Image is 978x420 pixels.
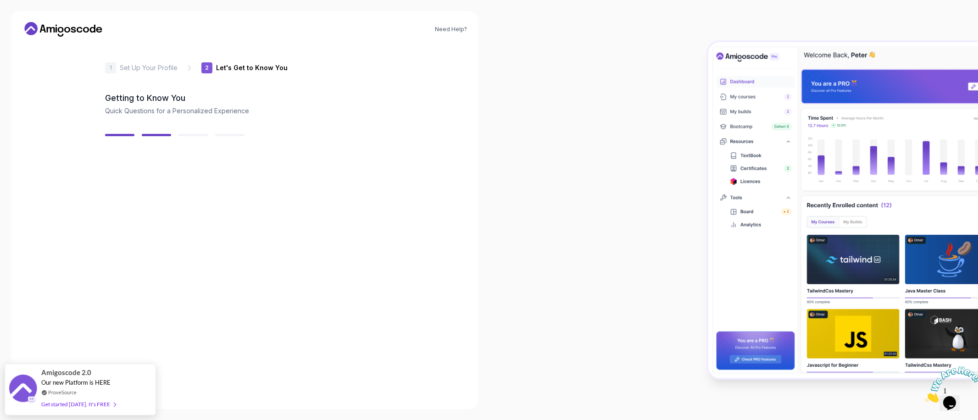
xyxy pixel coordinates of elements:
[435,26,467,33] a: Need Help?
[105,92,384,105] h2: Getting to Know You
[4,4,61,40] img: Chat attention grabber
[41,399,116,409] div: Get started [DATE]. It's FREE
[22,22,105,37] a: Home link
[708,42,978,378] img: Amigoscode Dashboard
[48,388,77,396] a: ProveSource
[41,379,111,386] span: Our new Platform is HERE
[105,106,384,116] p: Quick Questions for a Personalized Experience
[41,367,91,378] span: Amigoscode 2.0
[110,65,112,71] p: 1
[120,63,178,72] p: Set Up Your Profile
[4,4,7,11] span: 1
[9,375,37,404] img: provesource social proof notification image
[216,63,288,72] p: Let's Get to Know You
[921,363,978,406] iframe: chat widget
[205,65,209,71] p: 2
